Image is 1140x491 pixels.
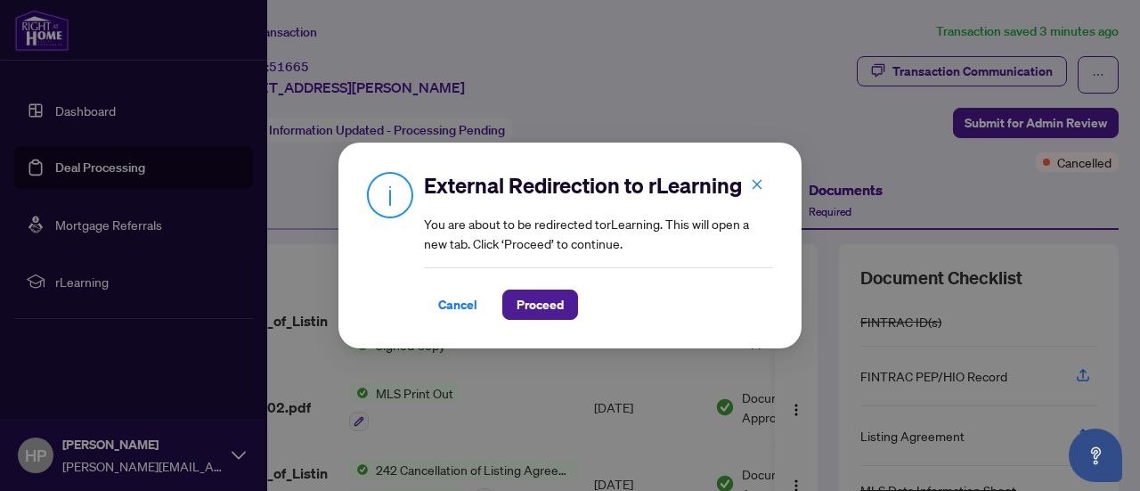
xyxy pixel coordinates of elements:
[424,290,492,320] button: Cancel
[367,171,413,218] img: Info Icon
[424,171,773,200] h2: External Redirection to rLearning
[424,171,773,320] div: You are about to be redirected to rLearning . This will open a new tab. Click ‘Proceed’ to continue.
[438,291,477,319] span: Cancel
[502,290,578,320] button: Proceed
[751,178,763,191] span: close
[517,291,564,319] span: Proceed
[1069,429,1122,482] button: Open asap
